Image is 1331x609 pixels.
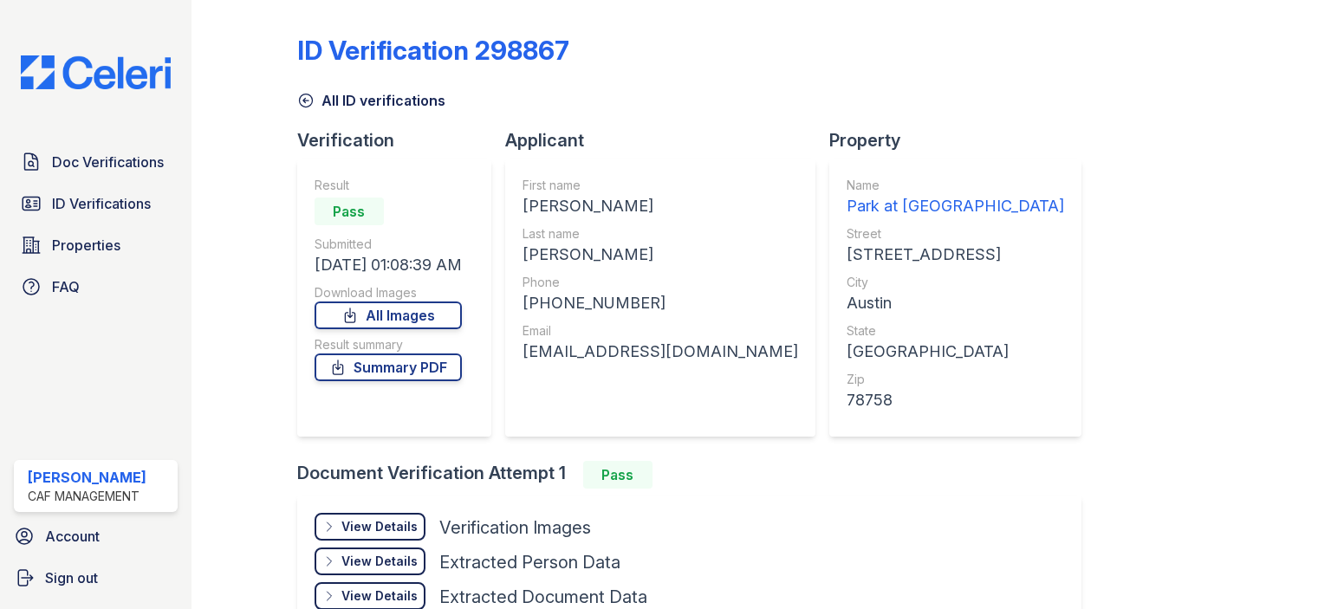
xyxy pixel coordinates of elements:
div: Phone [523,274,798,291]
a: Properties [14,228,178,262]
div: Verification Images [439,515,591,540]
a: Account [7,519,185,554]
div: Pass [315,198,384,225]
div: Name [847,177,1064,194]
span: FAQ [52,276,80,297]
div: Download Images [315,284,462,301]
span: ID Verifications [52,193,151,214]
a: Name Park at [GEOGRAPHIC_DATA] [847,177,1064,218]
div: Verification [297,128,505,152]
div: 78758 [847,388,1064,412]
a: All Images [315,301,462,329]
div: [STREET_ADDRESS] [847,243,1064,267]
div: Property [829,128,1095,152]
div: [PERSON_NAME] [28,467,146,488]
a: All ID verifications [297,90,445,111]
div: Street [847,225,1064,243]
div: Email [523,322,798,340]
div: View Details [341,587,418,605]
div: State [847,322,1064,340]
span: Properties [52,235,120,256]
a: Doc Verifications [14,145,178,179]
div: [PERSON_NAME] [523,243,798,267]
div: [PHONE_NUMBER] [523,291,798,315]
div: [PERSON_NAME] [523,194,798,218]
div: View Details [341,553,418,570]
a: Summary PDF [315,353,462,381]
span: Sign out [45,567,98,588]
div: [DATE] 01:08:39 AM [315,253,462,277]
div: Result [315,177,462,194]
div: Extracted Document Data [439,585,647,609]
div: Last name [523,225,798,243]
div: Zip [847,371,1064,388]
div: CAF Management [28,488,146,505]
div: [EMAIL_ADDRESS][DOMAIN_NAME] [523,340,798,364]
a: Sign out [7,560,185,595]
div: Submitted [315,236,462,253]
div: Austin [847,291,1064,315]
a: ID Verifications [14,186,178,221]
div: ID Verification 298867 [297,35,569,66]
div: First name [523,177,798,194]
div: View Details [341,518,418,535]
div: Result summary [315,336,462,353]
div: Pass [583,461,653,489]
div: Park at [GEOGRAPHIC_DATA] [847,194,1064,218]
a: FAQ [14,269,178,304]
span: Account [45,526,100,547]
div: Extracted Person Data [439,550,620,574]
span: Doc Verifications [52,152,164,172]
div: Document Verification Attempt 1 [297,461,1095,489]
div: Applicant [505,128,829,152]
img: CE_Logo_Blue-a8612792a0a2168367f1c8372b55b34899dd931a85d93a1a3d3e32e68fde9ad4.png [7,55,185,89]
div: City [847,274,1064,291]
div: [GEOGRAPHIC_DATA] [847,340,1064,364]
